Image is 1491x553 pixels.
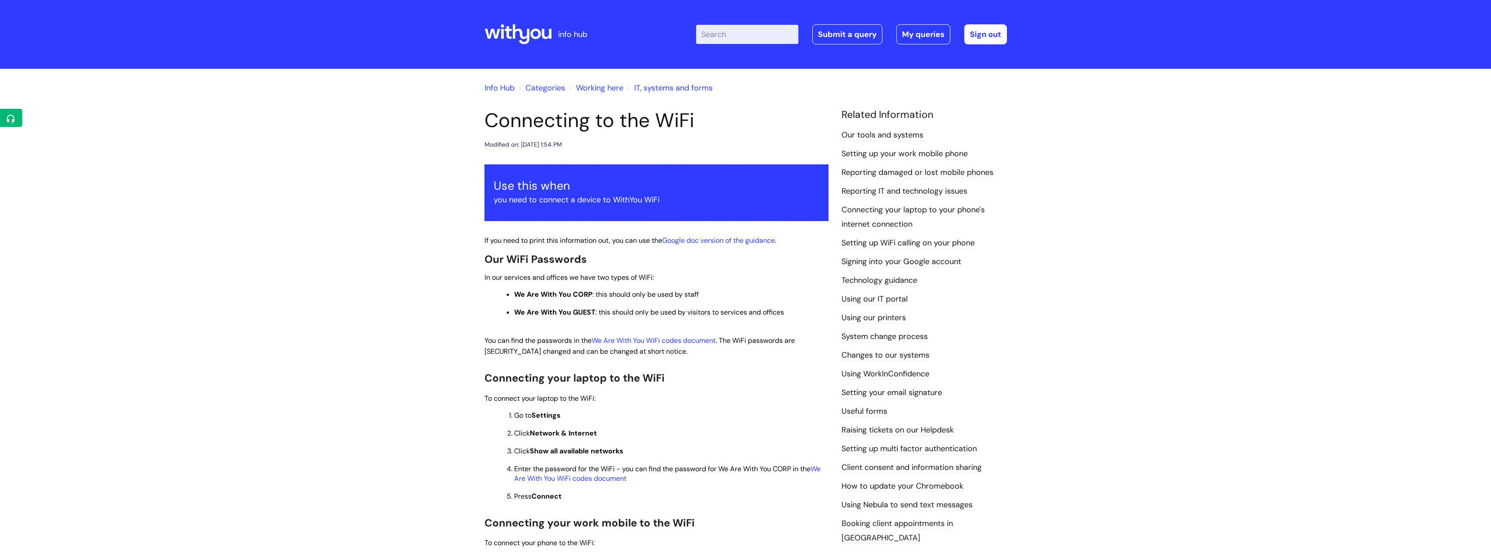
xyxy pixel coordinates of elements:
li: Working here [567,81,623,95]
a: Using WorkInConfidence [841,369,929,380]
a: Using our IT portal [841,294,908,305]
span: To connect your laptop to the WiFi: [485,394,596,403]
a: Categories [525,83,565,93]
span: In our services and offices we have two types of WiFi: [485,273,654,282]
span: If you need to print this information out, you can use the . [485,236,776,245]
strong: Show all available networks [530,446,623,456]
strong: Network & Internet [530,429,597,438]
a: Connecting your laptop to your phone's internet connection [841,204,985,230]
a: Booking client appointments in [GEOGRAPHIC_DATA] [841,518,953,543]
input: Search [696,25,798,44]
div: | - [696,24,1007,44]
a: Reporting damaged or lost mobile phones [841,167,993,178]
a: System change process [841,331,928,342]
a: Our tools and systems [841,130,923,141]
strong: We Are With You GUEST [514,308,596,317]
p: info hub [558,27,587,41]
p: you need to connect a device to WithYou WiFi [494,193,819,207]
span: Click [514,429,597,438]
span: To connect your phone to the WiFi: [485,538,595,547]
a: Setting up WiFi calling on your phone [841,238,975,249]
strong: Settings [532,411,561,420]
a: Working here [576,83,623,93]
span: You can find the passwords in the . The WiFi passwords are [SECURITY_DATA] changed and can be cha... [485,336,795,356]
a: Sign out [964,24,1007,44]
span: Go to [514,411,561,420]
a: Useful forms [841,406,887,417]
a: We Are With You WiFi codes document [514,464,821,483]
a: We Are With You WiFi codes document [592,336,716,345]
a: Setting up multi factor authentication [841,443,977,455]
li: Solution home [517,81,565,95]
a: Reporting IT and technology issues [841,186,967,197]
a: Technology guidance [841,275,917,286]
a: Setting your email signature [841,387,942,399]
span: : this should only be used by staff [514,290,699,299]
h1: Connecting to the WiFi [485,109,828,132]
a: Google doc version of the guidance [662,236,775,245]
span: Connecting your laptop to the WiFi [485,371,665,385]
a: Using our printers [841,312,906,324]
a: IT, systems and forms [634,83,713,93]
span: Press [514,492,562,501]
span: : this should only be used by visitors to services and offices [514,308,784,317]
a: Setting up your work mobile phone [841,148,968,160]
span: Enter the password for the WiFi - you can find the password for We Are With You CORP in the [514,464,821,483]
a: My queries [896,24,950,44]
span: Connecting your work mobile to the WiFi [485,516,695,530]
span: Our WiFi Passwords [485,252,587,266]
a: Info Hub [485,83,515,93]
a: Submit a query [812,24,882,44]
span: Click [514,446,623,456]
a: Using Nebula to send text messages [841,499,973,511]
div: Modified on: [DATE] 1:54 PM [485,139,562,150]
a: Client consent and information sharing [841,462,982,473]
h4: Related Information [841,109,1007,121]
a: Changes to our systems [841,350,929,361]
a: Raising tickets on our Helpdesk [841,425,954,436]
strong: We Are With You CORP [514,290,592,299]
a: How to update your Chromebook [841,481,963,492]
h3: Use this when [494,179,819,193]
strong: Connect [532,492,562,501]
li: IT, systems and forms [626,81,713,95]
a: Signing into your Google account [841,256,961,268]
